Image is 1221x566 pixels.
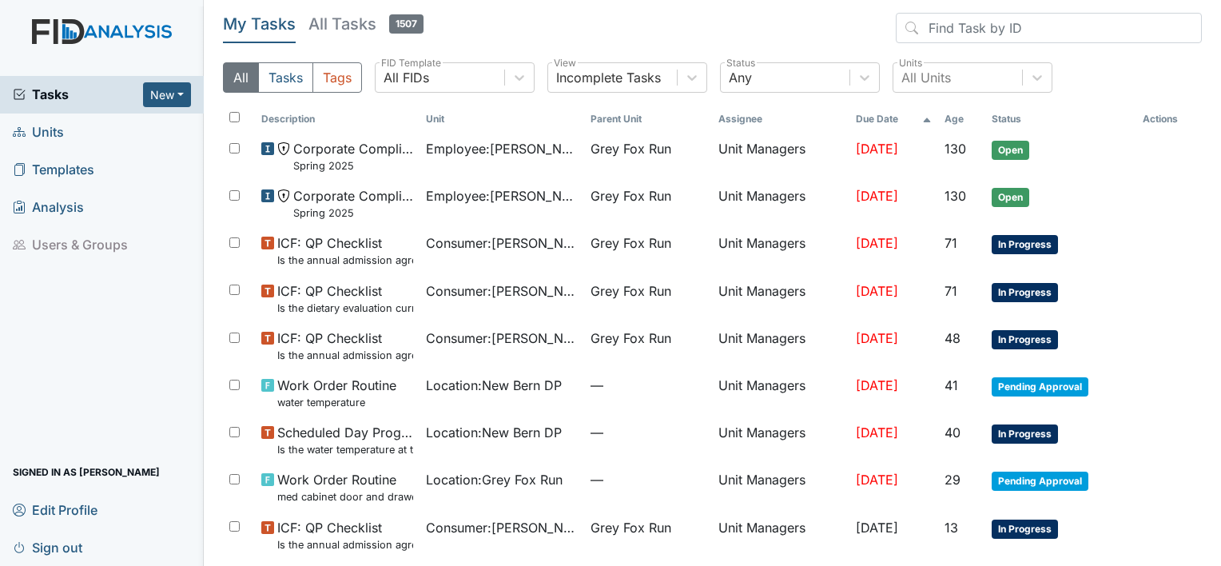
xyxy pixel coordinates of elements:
[426,470,563,489] span: Location : Grey Fox Run
[945,377,958,393] span: 41
[258,62,313,93] button: Tasks
[712,275,849,322] td: Unit Managers
[712,227,849,274] td: Unit Managers
[985,106,1135,133] th: Toggle SortBy
[584,106,713,133] th: Toggle SortBy
[712,417,849,464] td: Unit Managers
[945,235,957,251] span: 71
[712,322,849,369] td: Unit Managers
[712,180,849,227] td: Unit Managers
[712,133,849,180] td: Unit Managers
[591,518,671,537] span: Grey Fox Run
[426,281,578,301] span: Consumer : [PERSON_NAME]
[13,157,94,182] span: Templates
[13,85,143,104] a: Tasks
[945,141,966,157] span: 130
[992,235,1058,254] span: In Progress
[945,520,958,536] span: 13
[223,13,296,35] h5: My Tasks
[277,518,413,552] span: ICF: QP Checklist Is the annual admission agreement current? (document the date in the comment se...
[426,423,562,442] span: Location : New Bern DP
[945,424,960,440] span: 40
[13,120,64,145] span: Units
[426,329,578,348] span: Consumer : [PERSON_NAME]
[591,329,671,348] span: Grey Fox Run
[992,377,1088,397] span: Pending Approval
[277,489,413,504] small: med cabinet door and drawer
[712,369,849,417] td: Unit Managers
[426,376,562,395] span: Location : New Bern DP
[992,424,1058,444] span: In Progress
[992,188,1029,207] span: Open
[591,233,671,253] span: Grey Fox Run
[293,186,413,221] span: Corporate Compliance Spring 2025
[426,139,578,158] span: Employee : [PERSON_NAME][GEOGRAPHIC_DATA]
[277,301,413,316] small: Is the dietary evaluation current? (document the date in the comment section)
[426,233,578,253] span: Consumer : [PERSON_NAME]
[945,472,960,488] span: 29
[591,470,706,489] span: —
[277,376,396,410] span: Work Order Routine water temperature
[591,423,706,442] span: —
[277,233,413,268] span: ICF: QP Checklist Is the annual admission agreement current? (document the date in the comment se...
[856,188,898,204] span: [DATE]
[255,106,420,133] th: Toggle SortBy
[420,106,584,133] th: Toggle SortBy
[591,281,671,301] span: Grey Fox Run
[389,14,424,34] span: 1507
[293,139,413,173] span: Corporate Compliance Spring 2025
[729,68,752,87] div: Any
[277,537,413,552] small: Is the annual admission agreement current? (document the date in the comment section)
[945,283,957,299] span: 71
[992,141,1029,160] span: Open
[591,376,706,395] span: —
[849,106,938,133] th: Toggle SortBy
[945,330,960,346] span: 48
[143,82,191,107] button: New
[277,470,413,504] span: Work Order Routine med cabinet door and drawer
[556,68,661,87] div: Incomplete Tasks
[312,62,362,93] button: Tags
[901,68,951,87] div: All Units
[856,377,898,393] span: [DATE]
[712,464,849,511] td: Unit Managers
[856,424,898,440] span: [DATE]
[426,518,578,537] span: Consumer : [PERSON_NAME]
[992,472,1088,491] span: Pending Approval
[13,497,97,522] span: Edit Profile
[992,283,1058,302] span: In Progress
[856,283,898,299] span: [DATE]
[277,395,396,410] small: water temperature
[426,186,578,205] span: Employee : [PERSON_NAME]
[277,281,413,316] span: ICF: QP Checklist Is the dietary evaluation current? (document the date in the comment section)
[223,62,259,93] button: All
[712,512,849,559] td: Unit Managers
[293,158,413,173] small: Spring 2025
[856,141,898,157] span: [DATE]
[856,235,898,251] span: [DATE]
[13,460,160,484] span: Signed in as [PERSON_NAME]
[277,442,413,457] small: Is the water temperature at the kitchen sink between 100 to 110 degrees?
[945,188,966,204] span: 130
[277,423,413,457] span: Scheduled Day Program Inspection Is the water temperature at the kitchen sink between 100 to 110 ...
[277,253,413,268] small: Is the annual admission agreement current? (document the date in the comment section)
[229,112,240,122] input: Toggle All Rows Selected
[1136,106,1202,133] th: Actions
[277,329,413,363] span: ICF: QP Checklist Is the annual admission agreement current? (document the date in the comment se...
[938,106,985,133] th: Toggle SortBy
[856,330,898,346] span: [DATE]
[13,535,82,560] span: Sign out
[293,205,413,221] small: Spring 2025
[992,330,1058,349] span: In Progress
[223,62,362,93] div: Type filter
[591,139,671,158] span: Grey Fox Run
[856,472,898,488] span: [DATE]
[277,348,413,363] small: Is the annual admission agreement current? (document the date in the comment section)
[712,106,849,133] th: Assignee
[591,186,671,205] span: Grey Fox Run
[992,520,1058,539] span: In Progress
[13,195,84,220] span: Analysis
[856,520,898,536] span: [DATE]
[308,13,424,35] h5: All Tasks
